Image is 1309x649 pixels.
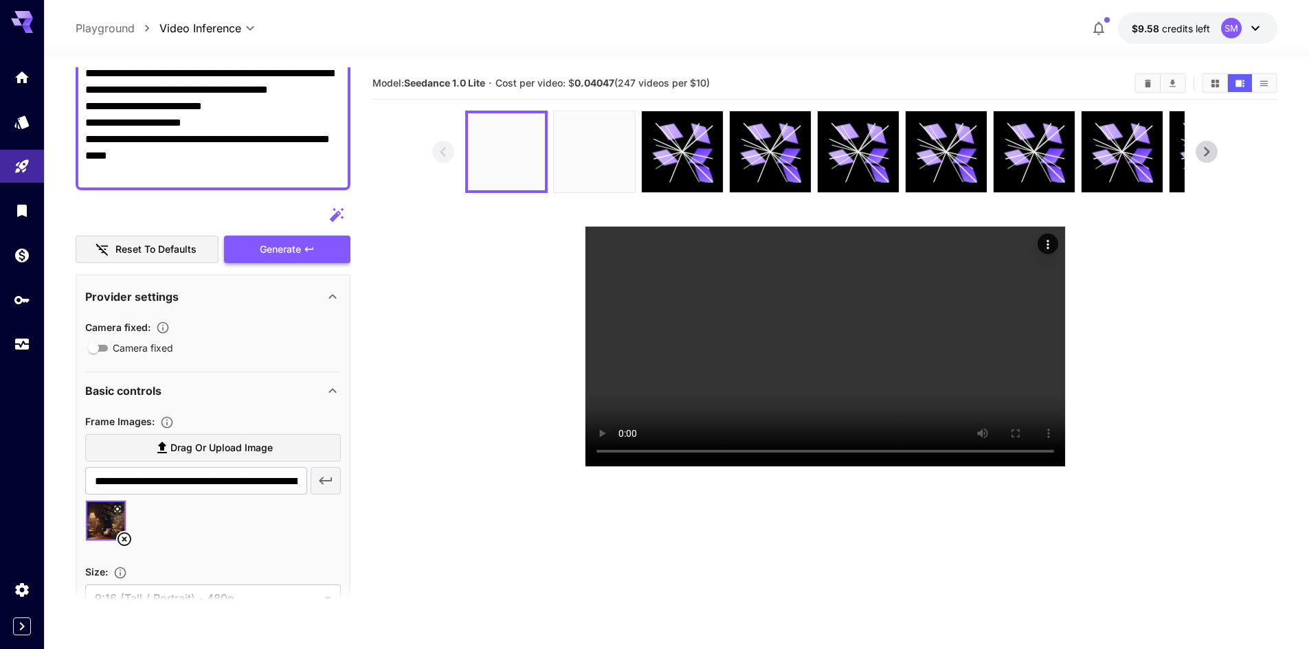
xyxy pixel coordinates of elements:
[76,20,159,36] nav: breadcrumb
[372,77,485,89] span: Model:
[14,581,30,598] div: Settings
[85,280,341,313] div: Provider settings
[13,617,31,635] button: Expand sidebar
[1161,74,1185,92] button: Download All
[1038,234,1058,254] div: Actions
[1252,74,1276,92] button: Show videos in list view
[108,566,133,580] button: Adjust the dimensions of the generated image by specifying its width and height in pixels, or sel...
[260,241,301,258] span: Generate
[14,291,30,308] div: API Keys
[574,77,614,89] b: 0.04047
[170,440,273,457] span: Drag or upload image
[14,69,30,86] div: Home
[1132,21,1210,36] div: $9.57989
[1221,18,1242,38] div: SM
[85,288,179,305] p: Provider settings
[1118,12,1277,44] button: $9.57989SM
[554,111,635,192] img: +u9rDMAAAAGSURBVAMADcYKAVzCgV0AAAAASUVORK5CYII=
[113,341,173,355] span: Camera fixed
[14,113,30,130] div: Models
[468,113,545,190] img: 60FRXIAAAAGSURBVAMA8fUFATHHb0QAAAAASUVORK5CYII=
[14,202,30,219] div: Library
[489,75,492,91] p: ·
[85,415,155,427] span: Frame Images :
[85,374,341,407] div: Basic controls
[14,247,30,264] div: Wallet
[1132,23,1162,34] span: $9.58
[85,566,108,578] span: Size :
[155,415,179,429] button: Upload frame images.
[1136,74,1160,92] button: Clear videos
[1202,73,1277,93] div: Show videos in grid viewShow videos in video viewShow videos in list view
[1228,74,1252,92] button: Show videos in video view
[14,158,30,175] div: Playground
[14,336,30,353] div: Usage
[85,321,150,333] span: Camera fixed :
[85,383,161,399] p: Basic controls
[76,236,219,264] button: Reset to defaults
[85,434,341,462] label: Drag or upload image
[1162,23,1210,34] span: credits left
[159,20,241,36] span: Video Inference
[224,236,350,264] button: Generate
[495,77,710,89] span: Cost per video: $ (247 videos per $10)
[76,20,135,36] a: Playground
[404,77,485,89] b: Seedance 1.0 Lite
[1134,73,1186,93] div: Clear videosDownload All
[1203,74,1227,92] button: Show videos in grid view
